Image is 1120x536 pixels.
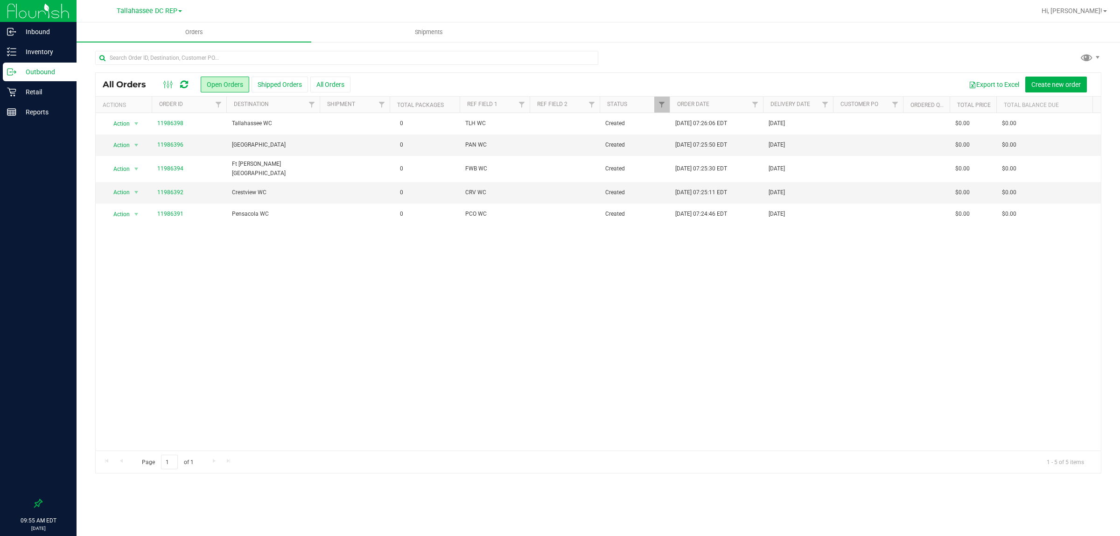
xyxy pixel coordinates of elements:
span: Ft [PERSON_NAME][GEOGRAPHIC_DATA] [232,160,314,177]
inline-svg: Retail [7,87,16,97]
span: [DATE] [769,119,785,128]
a: Status [607,101,627,107]
span: 1 - 5 of 5 items [1039,455,1092,469]
inline-svg: Inbound [7,27,16,36]
span: 0 [395,138,408,152]
a: 11986394 [157,164,183,173]
span: Shipments [402,28,455,36]
span: TLH WC [465,119,486,128]
span: $0.00 [955,119,970,128]
p: 09:55 AM EDT [4,516,72,525]
span: Pensacola WC [232,210,314,219]
span: $0.00 [955,141,970,149]
span: 0 [395,186,408,199]
span: Action [105,117,130,130]
span: PAN WC [465,141,487,149]
a: Filter [514,97,530,113]
a: Ordered qty [910,102,946,108]
span: select [131,162,142,176]
a: Delivery Date [770,101,810,107]
span: [DATE] [769,188,785,197]
th: Total Balance Due [996,97,1113,113]
span: [DATE] 07:25:30 EDT [675,164,727,173]
span: Hi, [PERSON_NAME]! [1042,7,1102,14]
span: select [131,186,142,199]
button: Export to Excel [963,77,1025,92]
span: Created [605,164,664,173]
button: Shipped Orders [252,77,308,92]
span: [DATE] 07:26:06 EDT [675,119,727,128]
inline-svg: Inventory [7,47,16,56]
a: Ref Field 1 [467,101,497,107]
span: Create new order [1031,81,1081,88]
span: [DATE] 07:25:50 EDT [675,141,727,149]
input: Search Order ID, Destination, Customer PO... [95,51,598,65]
span: [GEOGRAPHIC_DATA] [232,141,314,149]
span: All Orders [103,79,155,90]
span: $0.00 [1002,141,1016,149]
a: Filter [211,97,226,113]
a: Filter [584,97,600,113]
span: select [131,139,142,152]
span: Page of 1 [134,455,201,469]
span: $0.00 [1002,164,1016,173]
span: select [131,208,142,221]
a: Total Price [957,102,991,108]
a: Destination [234,101,269,107]
a: Filter [304,97,320,113]
p: Outbound [16,66,72,78]
a: Filter [748,97,763,113]
span: Tallahassee WC [232,119,314,128]
span: $0.00 [955,164,970,173]
span: Created [605,210,664,219]
span: PCO WC [465,210,487,219]
span: Created [605,119,664,128]
span: 0 [395,117,408,130]
a: Filter [654,97,670,113]
span: select [131,117,142,130]
span: Created [605,188,664,197]
span: 0 [395,207,408,221]
a: 11986392 [157,188,183,197]
a: Ref Field 2 [537,101,567,107]
a: Orders [77,22,311,42]
a: Shipment [327,101,355,107]
a: 11986396 [157,141,183,149]
span: $0.00 [955,210,970,219]
p: Inventory [16,46,72,57]
span: Orders [173,28,216,36]
button: Open Orders [201,77,249,92]
inline-svg: Reports [7,107,16,117]
a: Filter [818,97,833,113]
span: Tallahassee DC REP [117,7,177,15]
span: $0.00 [1002,188,1016,197]
iframe: Resource center [9,461,37,489]
span: 0 [395,162,408,176]
input: 1 [161,455,178,469]
a: 11986391 [157,210,183,219]
a: Customer PO [840,101,878,107]
span: [DATE] 07:25:11 EDT [675,188,727,197]
span: Created [605,141,664,149]
a: Order Date [677,101,709,107]
span: [DATE] [769,164,785,173]
a: Filter [374,97,390,113]
p: Inbound [16,26,72,37]
span: Action [105,186,130,199]
div: Actions [103,102,148,108]
inline-svg: Outbound [7,67,16,77]
span: [DATE] 07:24:46 EDT [675,210,727,219]
a: Total Packages [397,102,444,108]
span: $0.00 [1002,210,1016,219]
a: Filter [888,97,903,113]
span: $0.00 [955,188,970,197]
span: [DATE] [769,141,785,149]
label: Pin the sidebar to full width on large screens [34,499,43,508]
button: All Orders [310,77,350,92]
p: [DATE] [4,525,72,532]
a: Order ID [159,101,183,107]
span: Action [105,208,130,221]
span: CRV WC [465,188,486,197]
p: Retail [16,86,72,98]
span: Crestview WC [232,188,314,197]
